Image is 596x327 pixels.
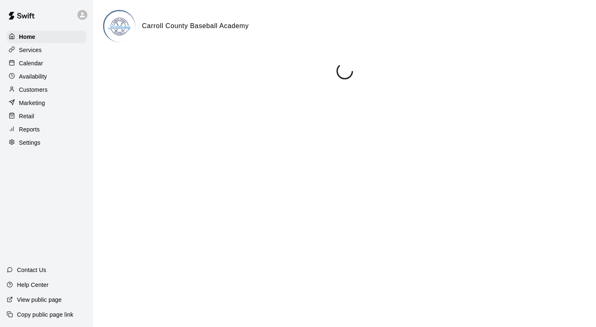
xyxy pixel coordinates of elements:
p: Contact Us [17,266,46,274]
p: Settings [19,138,41,147]
a: Calendar [7,57,87,69]
p: Reports [19,125,40,134]
a: Reports [7,123,87,136]
p: Retail [19,112,34,120]
a: Customers [7,84,87,96]
p: Services [19,46,42,54]
p: Customers [19,86,48,94]
p: Marketing [19,99,45,107]
img: Carroll County Baseball Academy logo [104,11,135,42]
a: Availability [7,70,87,83]
a: Settings [7,136,87,149]
p: View public page [17,296,62,304]
p: Calendar [19,59,43,67]
h6: Carroll County Baseball Academy [142,21,249,31]
a: Marketing [7,97,87,109]
p: Copy public page link [17,310,73,319]
p: Help Center [17,281,48,289]
p: Home [19,33,36,41]
a: Retail [7,110,87,122]
a: Home [7,31,87,43]
a: Services [7,44,87,56]
p: Availability [19,72,47,81]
